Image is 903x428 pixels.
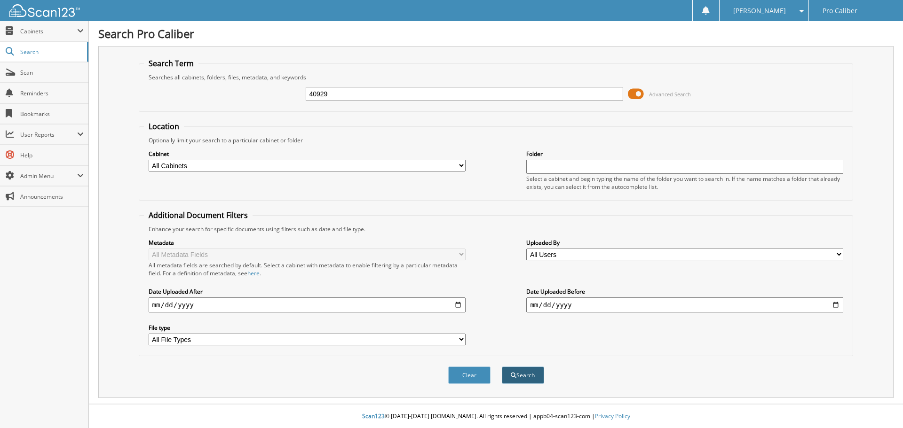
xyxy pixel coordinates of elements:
div: Select a cabinet and begin typing the name of the folder you want to search in. If the name match... [526,175,843,191]
div: Searches all cabinets, folders, files, metadata, and keywords [144,73,848,81]
div: Optionally limit your search to a particular cabinet or folder [144,136,848,144]
span: Bookmarks [20,110,84,118]
label: Folder [526,150,843,158]
span: User Reports [20,131,77,139]
h1: Search Pro Caliber [98,26,894,41]
span: [PERSON_NAME] [733,8,786,14]
input: end [526,297,843,312]
span: Pro Caliber [823,8,857,14]
input: start [149,297,466,312]
a: Privacy Policy [595,412,630,420]
span: Admin Menu [20,172,77,180]
legend: Location [144,121,184,132]
label: Date Uploaded Before [526,288,843,296]
a: here [247,269,260,277]
button: Search [502,366,544,384]
span: Announcements [20,193,84,201]
button: Clear [448,366,491,384]
span: Scan123 [362,412,385,420]
label: Date Uploaded After [149,288,466,296]
span: Scan [20,69,84,77]
span: Advanced Search [649,91,691,98]
label: Uploaded By [526,239,843,247]
div: © [DATE]-[DATE] [DOMAIN_NAME]. All rights reserved | appb04-scan123-com | [89,405,903,428]
label: File type [149,324,466,332]
div: Enhance your search for specific documents using filters such as date and file type. [144,225,848,233]
legend: Additional Document Filters [144,210,253,220]
label: Metadata [149,239,466,247]
span: Reminders [20,89,84,97]
legend: Search Term [144,58,198,69]
div: All metadata fields are searched by default. Select a cabinet with metadata to enable filtering b... [149,261,466,277]
span: Search [20,48,82,56]
span: Cabinets [20,27,77,35]
label: Cabinet [149,150,466,158]
img: scan123-logo-white.svg [9,4,80,17]
span: Help [20,151,84,159]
